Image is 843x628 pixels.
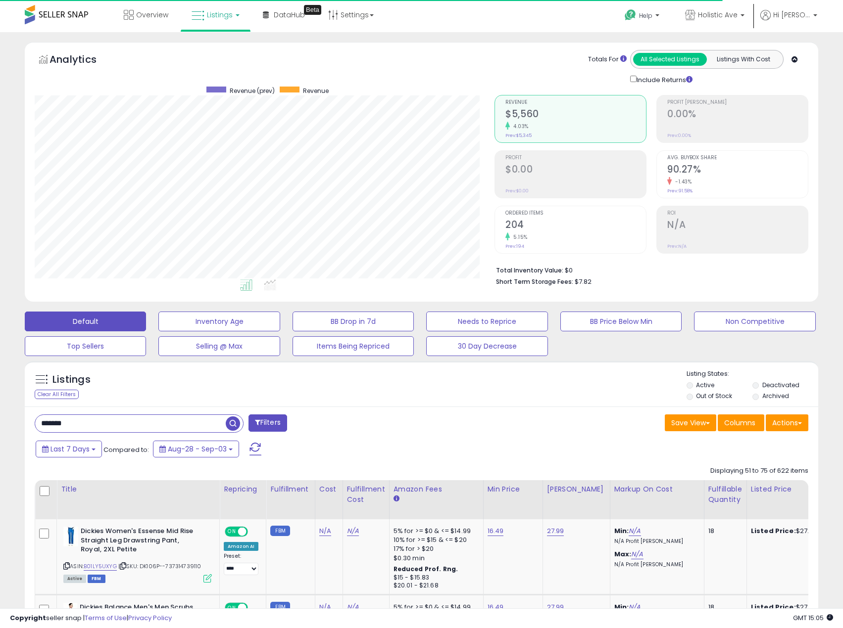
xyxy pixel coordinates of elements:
small: Prev: $0.00 [505,188,529,194]
div: ASIN: [63,527,212,582]
span: FBM [88,575,105,583]
div: Amazon AI [224,542,258,551]
button: All Selected Listings [633,53,707,66]
span: Ordered Items [505,211,646,216]
a: B01LY5UXYG [84,562,117,571]
div: Cost [319,484,339,494]
h2: $0.00 [505,164,646,177]
small: 4.03% [510,123,529,130]
a: 16.49 [488,526,504,536]
div: 5% for >= $0 & <= $14.99 [394,527,476,536]
a: Privacy Policy [128,613,172,623]
small: Prev: N/A [667,243,687,249]
span: Help [639,11,652,20]
img: 41IZpWdAw8L._SL40_.jpg [63,527,78,546]
div: Min Price [488,484,539,494]
div: Clear All Filters [35,390,79,399]
span: Overview [136,10,168,20]
p: N/A Profit [PERSON_NAME] [614,538,696,545]
span: Avg. Buybox Share [667,155,808,161]
div: 17% for > $20 [394,544,476,553]
small: -1.43% [672,178,692,185]
h2: $5,560 [505,108,646,122]
small: Amazon Fees. [394,494,399,503]
span: Last 7 Days [50,444,90,454]
button: Top Sellers [25,336,146,356]
b: Total Inventory Value: [496,266,563,274]
small: Prev: 194 [505,243,524,249]
div: Displaying 51 to 75 of 622 items [710,466,808,476]
span: DataHub [274,10,305,20]
span: ON [226,528,238,536]
div: $15 - $15.83 [394,574,476,582]
button: Actions [766,414,808,431]
li: $0 [496,264,801,275]
div: $0.30 min [394,554,476,563]
h2: N/A [667,219,808,232]
button: BB Price Below Min [560,312,682,331]
a: N/A [319,526,331,536]
div: Fulfillable Quantity [708,484,743,505]
p: N/A Profit [PERSON_NAME] [614,561,696,568]
button: Listings With Cost [706,53,780,66]
div: Markup on Cost [614,484,700,494]
small: 5.15% [510,233,528,241]
button: Last 7 Days [36,441,102,457]
span: Profit [505,155,646,161]
button: BB Drop in 7d [293,312,414,331]
div: Fulfillment [270,484,310,494]
p: Listing States: [687,369,818,379]
div: Amazon Fees [394,484,479,494]
div: Fulfillment Cost [347,484,385,505]
b: Short Term Storage Fees: [496,277,573,286]
div: 10% for >= $15 & <= $20 [394,536,476,544]
span: Holistic Ave [698,10,738,20]
strong: Copyright [10,613,46,623]
a: Help [617,1,669,32]
h5: Analytics [50,52,116,69]
span: Aug-28 - Sep-03 [168,444,227,454]
span: Listings [207,10,233,20]
span: Hi [PERSON_NAME] [773,10,810,20]
th: The percentage added to the cost of goods (COGS) that forms the calculator for Min & Max prices. [610,480,704,519]
span: $7.82 [575,277,592,286]
label: Deactivated [762,381,799,389]
span: ROI [667,211,808,216]
div: $20.01 - $21.68 [394,582,476,590]
div: Title [61,484,215,494]
h2: 0.00% [667,108,808,122]
span: 2025-09-12 15:05 GMT [793,613,833,623]
a: N/A [347,526,359,536]
label: Active [696,381,714,389]
b: Min: [614,526,629,536]
div: Totals For [588,55,627,64]
b: Reduced Prof. Rng. [394,565,458,573]
button: Items Being Repriced [293,336,414,356]
button: Inventory Age [158,312,280,331]
div: seller snap | | [10,614,172,623]
b: Dickies Women's Essense Mid Rise Straight Leg Drawstring Pant, Royal, 2XL Petite [81,527,201,557]
div: Listed Price [751,484,837,494]
a: 27.99 [547,526,564,536]
h2: 204 [505,219,646,232]
div: $27.99 [751,527,833,536]
span: | SKU: DK106P--737314739110 [118,562,201,570]
span: Columns [724,418,755,428]
small: Prev: 91.58% [667,188,693,194]
button: Save View [665,414,716,431]
button: Needs to Reprice [426,312,547,331]
a: N/A [631,549,643,559]
label: Archived [762,392,789,400]
button: Default [25,312,146,331]
label: Out of Stock [696,392,732,400]
button: Aug-28 - Sep-03 [153,441,239,457]
span: OFF [247,528,262,536]
button: Non Competitive [694,312,815,331]
div: Include Returns [623,74,704,85]
span: All listings currently available for purchase on Amazon [63,575,86,583]
span: Compared to: [103,445,149,454]
b: Listed Price: [751,526,796,536]
h5: Listings [52,373,91,387]
a: N/A [629,526,641,536]
i: Get Help [624,9,637,21]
